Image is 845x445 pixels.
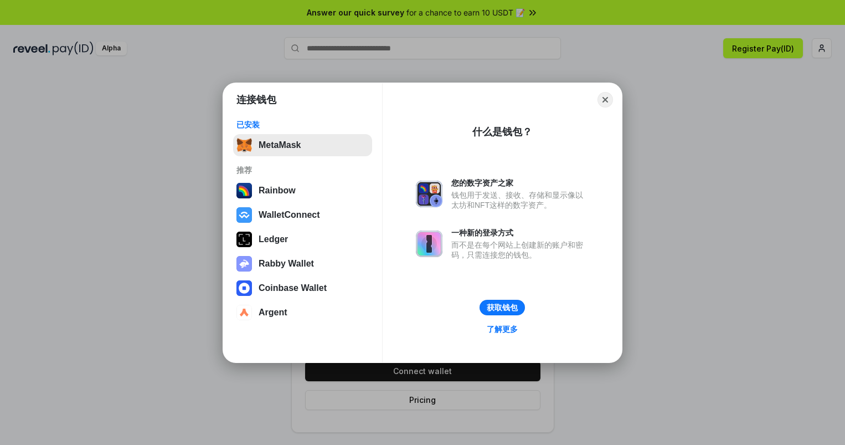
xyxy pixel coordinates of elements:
div: 一种新的登录方式 [451,228,589,238]
img: svg+xml,%3Csvg%20fill%3D%22none%22%20height%3D%2233%22%20viewBox%3D%220%200%2035%2033%22%20width%... [236,137,252,153]
img: svg+xml,%3Csvg%20width%3D%2228%22%20height%3D%2228%22%20viewBox%3D%220%200%2028%2028%22%20fill%3D... [236,207,252,223]
img: svg+xml,%3Csvg%20xmlns%3D%22http%3A%2F%2Fwww.w3.org%2F2000%2Fsvg%22%20fill%3D%22none%22%20viewBox... [236,256,252,272]
img: svg+xml,%3Csvg%20width%3D%22120%22%20height%3D%22120%22%20viewBox%3D%220%200%20120%20120%22%20fil... [236,183,252,198]
div: Argent [259,308,287,318]
button: Ledger [233,228,372,250]
button: Rainbow [233,180,372,202]
img: svg+xml,%3Csvg%20width%3D%2228%22%20height%3D%2228%22%20viewBox%3D%220%200%2028%2028%22%20fill%3D... [236,305,252,320]
div: 钱包用于发送、接收、存储和显示像以太坊和NFT这样的数字资产。 [451,190,589,210]
div: 您的数字资产之家 [451,178,589,188]
button: 获取钱包 [480,300,525,315]
div: 而不是在每个网站上创建新的账户和密码，只需连接您的钱包。 [451,240,589,260]
h1: 连接钱包 [236,93,276,106]
a: 了解更多 [480,322,524,336]
div: 已安装 [236,120,369,130]
img: svg+xml,%3Csvg%20xmlns%3D%22http%3A%2F%2Fwww.w3.org%2F2000%2Fsvg%22%20width%3D%2228%22%20height%3... [236,232,252,247]
button: WalletConnect [233,204,372,226]
div: 推荐 [236,165,369,175]
div: MetaMask [259,140,301,150]
button: MetaMask [233,134,372,156]
img: svg+xml,%3Csvg%20xmlns%3D%22http%3A%2F%2Fwww.w3.org%2F2000%2Fsvg%22%20fill%3D%22none%22%20viewBox... [416,181,442,207]
div: Rainbow [259,186,296,196]
button: Close [597,92,613,108]
button: Coinbase Wallet [233,277,372,299]
img: svg+xml,%3Csvg%20width%3D%2228%22%20height%3D%2228%22%20viewBox%3D%220%200%2028%2028%22%20fill%3D... [236,280,252,296]
div: Rabby Wallet [259,259,314,269]
div: Ledger [259,234,288,244]
div: WalletConnect [259,210,320,220]
div: Coinbase Wallet [259,283,327,293]
img: svg+xml,%3Csvg%20xmlns%3D%22http%3A%2F%2Fwww.w3.org%2F2000%2Fsvg%22%20fill%3D%22none%22%20viewBox... [416,231,442,257]
button: Argent [233,301,372,324]
div: 什么是钱包？ [472,125,532,139]
div: 了解更多 [487,324,518,334]
div: 获取钱包 [487,303,518,313]
button: Rabby Wallet [233,253,372,275]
